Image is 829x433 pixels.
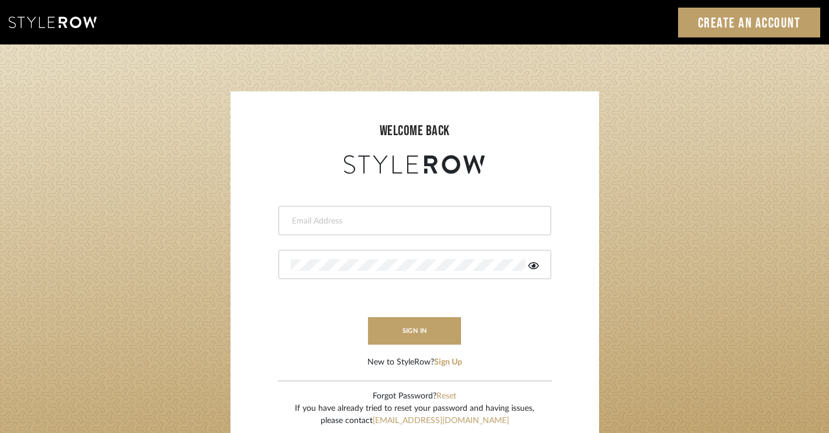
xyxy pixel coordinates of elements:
div: Forgot Password? [295,390,534,403]
input: Email Address [291,215,536,227]
div: welcome back [242,121,587,142]
a: Create an Account [678,8,821,37]
div: If you have already tried to reset your password and having issues, please contact [295,403,534,427]
button: Sign Up [434,356,462,369]
button: sign in [368,317,462,345]
button: Reset [436,390,456,403]
div: New to StyleRow? [367,356,462,369]
a: [EMAIL_ADDRESS][DOMAIN_NAME] [373,417,509,425]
